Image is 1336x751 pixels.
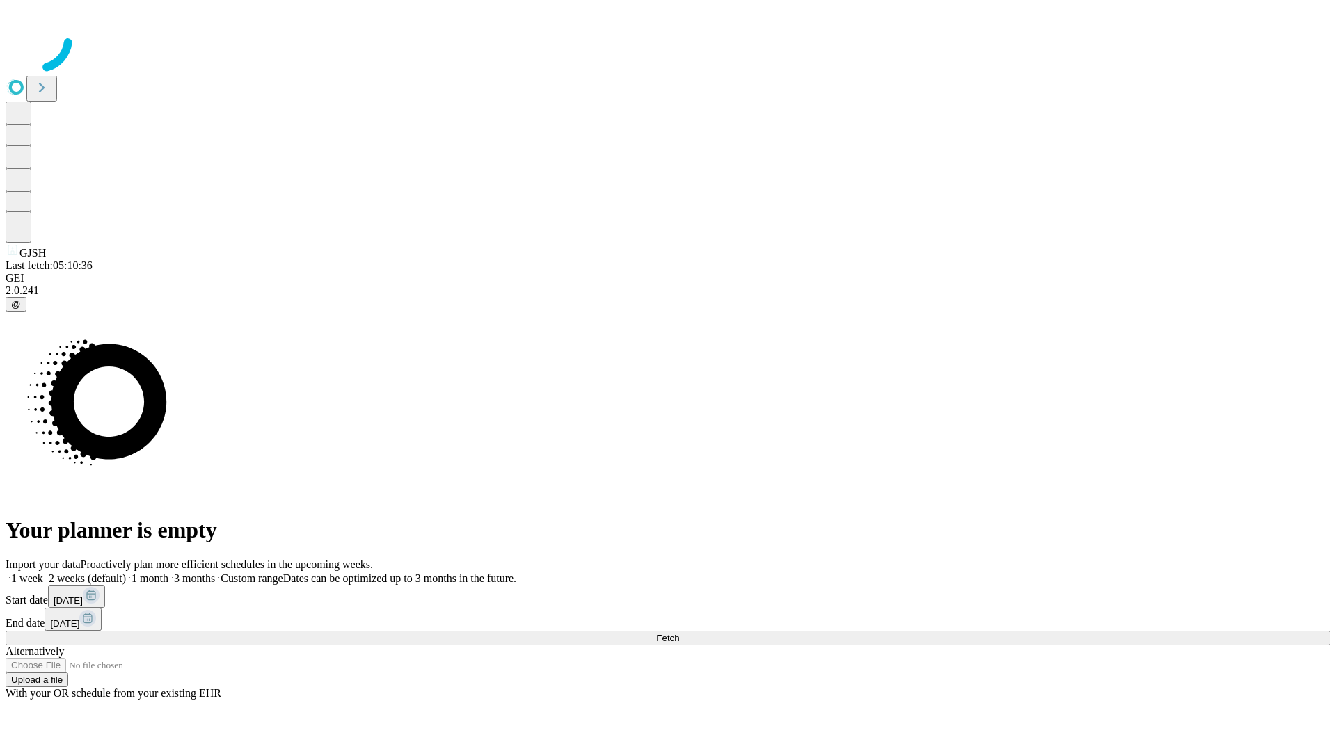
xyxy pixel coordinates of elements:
[6,608,1330,631] div: End date
[6,631,1330,645] button: Fetch
[54,595,83,606] span: [DATE]
[174,572,215,584] span: 3 months
[6,558,81,570] span: Import your data
[6,645,64,657] span: Alternatively
[6,687,221,699] span: With your OR schedule from your existing EHR
[11,299,21,309] span: @
[6,284,1330,297] div: 2.0.241
[19,247,46,259] span: GJSH
[656,633,679,643] span: Fetch
[48,585,105,608] button: [DATE]
[221,572,283,584] span: Custom range
[6,259,93,271] span: Last fetch: 05:10:36
[6,297,26,312] button: @
[6,672,68,687] button: Upload a file
[132,572,168,584] span: 1 month
[6,272,1330,284] div: GEI
[6,517,1330,543] h1: Your planner is empty
[50,618,79,629] span: [DATE]
[283,572,516,584] span: Dates can be optimized up to 3 months in the future.
[81,558,373,570] span: Proactively plan more efficient schedules in the upcoming weeks.
[6,585,1330,608] div: Start date
[49,572,126,584] span: 2 weeks (default)
[45,608,102,631] button: [DATE]
[11,572,43,584] span: 1 week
